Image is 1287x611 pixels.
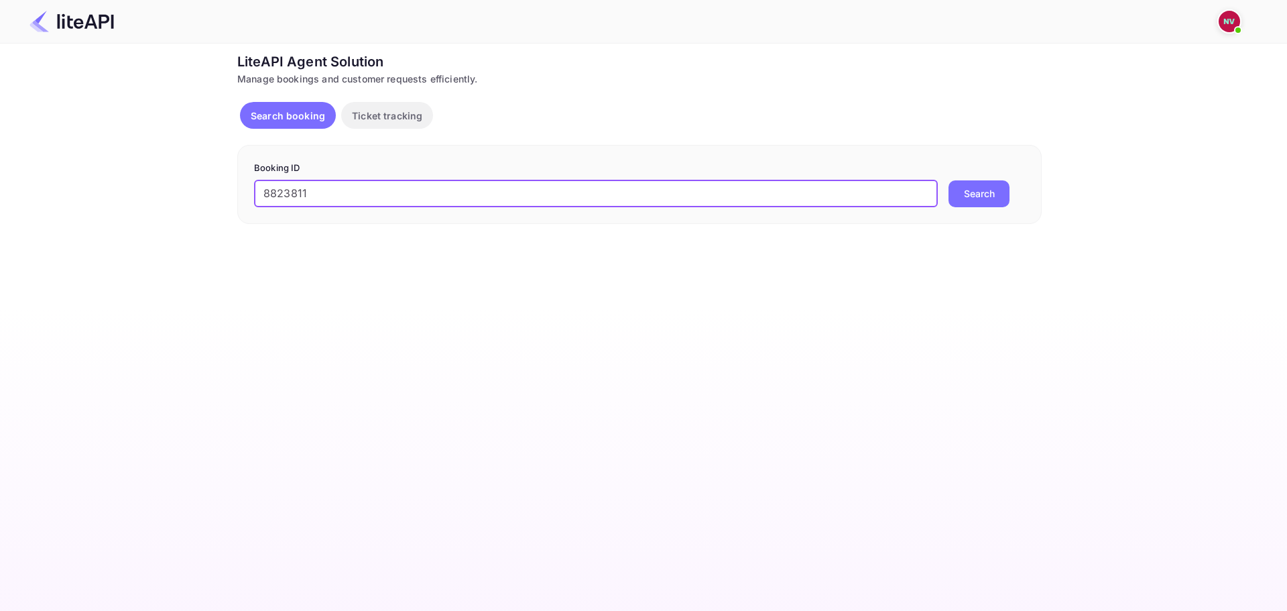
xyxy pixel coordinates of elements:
div: LiteAPI Agent Solution [237,52,1042,72]
button: Search [948,180,1009,207]
img: LiteAPI Logo [29,11,114,32]
p: Booking ID [254,162,1025,175]
input: Enter Booking ID (e.g., 63782194) [254,180,938,207]
p: Search booking [251,109,325,123]
img: Nicholas Valbusa [1219,11,1240,32]
p: Ticket tracking [352,109,422,123]
div: Manage bookings and customer requests efficiently. [237,72,1042,86]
